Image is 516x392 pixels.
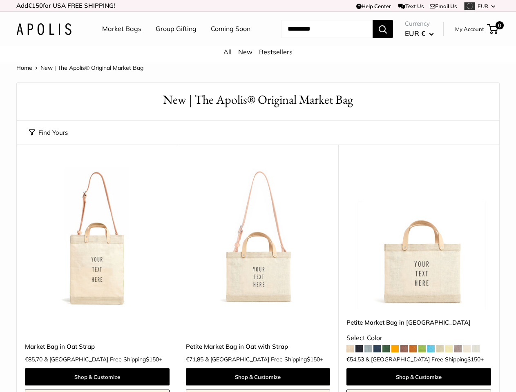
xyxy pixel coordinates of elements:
span: $150 [146,356,159,363]
img: Apolis [16,23,71,35]
a: Petite Market Bag in OatPetite Market Bag in Oat [346,165,491,310]
a: Text Us [398,3,423,9]
div: Select Color [346,332,491,344]
span: $150 [467,356,480,363]
button: Find Yours [29,127,68,138]
span: $150 [307,356,320,363]
span: Currency [405,18,434,29]
a: Coming Soon [211,23,250,35]
button: Search [373,20,393,38]
a: All [223,48,232,56]
span: €85,70 [25,356,42,362]
a: Petite Market Bag in Oat with StrapPetite Market Bag in Oat with Strap [186,165,331,310]
a: Shop & Customize [346,368,491,385]
span: New | The Apolis® Original Market Bag [40,64,143,71]
h1: New | The Apolis® Original Market Bag [29,91,487,109]
span: & [GEOGRAPHIC_DATA] Free Shipping + [205,356,323,362]
span: €150 [28,2,43,9]
a: Shop & Customize [186,368,331,385]
img: Petite Market Bag in Oat with Strap [186,165,331,310]
a: Market Bag in Oat StrapMarket Bag in Oat Strap [25,165,170,310]
img: Market Bag in Oat Strap [25,165,170,310]
a: 0 [488,24,498,34]
a: My Account [455,24,484,34]
span: & [GEOGRAPHIC_DATA] Free Shipping + [366,356,484,362]
a: Email Us [430,3,457,9]
button: EUR € [405,27,434,40]
a: Market Bags [102,23,141,35]
nav: Breadcrumb [16,62,143,73]
input: Search... [281,20,373,38]
span: EUR [478,3,488,9]
a: Home [16,64,32,71]
a: Bestsellers [259,48,293,56]
a: Shop & Customize [25,368,170,385]
a: Market Bag in Oat Strap [25,342,170,351]
a: Petite Market Bag in [GEOGRAPHIC_DATA] [346,318,491,327]
span: EUR € [405,29,425,38]
a: Group Gifting [156,23,197,35]
a: Help Center [356,3,391,9]
span: €71,85 [186,356,203,362]
a: Petite Market Bag in Oat with Strap [186,342,331,351]
span: €54,53 [346,356,364,362]
img: Petite Market Bag in Oat [346,165,491,310]
span: 0 [496,21,504,29]
a: New [238,48,252,56]
span: & [GEOGRAPHIC_DATA] Free Shipping + [44,356,162,362]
